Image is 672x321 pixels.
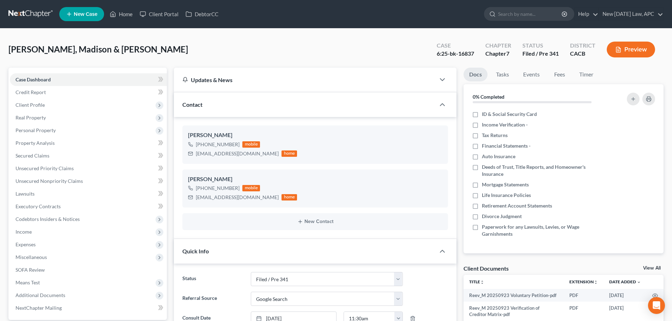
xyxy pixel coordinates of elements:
[182,8,222,20] a: DebtorCC
[281,194,297,200] div: home
[16,153,49,159] span: Secured Claims
[16,191,35,197] span: Lawsuits
[482,142,531,149] span: Financial Statements -
[74,12,97,17] span: New Case
[599,8,663,20] a: New [DATE] Law, APC
[10,137,167,149] a: Property Analysis
[196,141,240,148] div: [PHONE_NUMBER]
[574,68,599,81] a: Timer
[464,68,488,81] a: Docs
[242,141,260,148] div: mobile
[182,76,427,84] div: Updates & News
[473,94,504,100] strong: 0% Completed
[498,7,563,20] input: Search by name...
[16,241,36,247] span: Expenses
[16,102,45,108] span: Client Profile
[281,150,297,157] div: home
[569,279,598,284] a: Extensionunfold_more
[16,305,62,311] span: NextChapter Mailing
[469,279,484,284] a: Titleunfold_more
[522,42,559,50] div: Status
[607,42,655,57] button: Preview
[182,101,202,108] span: Contact
[10,264,167,276] a: SOFA Review
[10,200,167,213] a: Executory Contracts
[10,162,167,175] a: Unsecured Priority Claims
[16,267,45,273] span: SOFA Review
[482,202,552,209] span: Retirement Account Statements
[575,8,598,20] a: Help
[188,175,442,184] div: [PERSON_NAME]
[16,229,32,235] span: Income
[482,181,529,188] span: Mortgage Statements
[16,127,56,133] span: Personal Property
[480,280,484,284] i: unfold_more
[482,192,531,199] span: Life Insurance Policies
[437,50,474,58] div: 6:25-bk-16837
[564,302,604,321] td: PDF
[643,266,661,271] a: View All
[16,165,74,171] span: Unsecured Priority Claims
[490,68,515,81] a: Tasks
[16,279,40,285] span: Means Test
[242,185,260,191] div: mobile
[648,297,665,314] div: Open Intercom Messenger
[16,254,47,260] span: Miscellaneous
[604,302,647,321] td: [DATE]
[637,280,641,284] i: expand_more
[570,50,595,58] div: CACB
[482,153,515,160] span: Auto Insurance
[485,42,511,50] div: Chapter
[16,115,46,121] span: Real Property
[482,132,508,139] span: Tax Returns
[179,272,247,286] label: Status
[10,86,167,99] a: Credit Report
[16,216,80,222] span: Codebtors Insiders & Notices
[10,302,167,314] a: NextChapter Mailing
[548,68,571,81] a: Fees
[8,44,188,54] span: [PERSON_NAME], Madison & [PERSON_NAME]
[16,140,55,146] span: Property Analysis
[482,121,528,128] span: Income Verification -
[188,219,442,224] button: New Contact
[506,50,509,57] span: 7
[16,292,65,298] span: Additional Documents
[196,185,240,192] div: [PHONE_NUMBER]
[464,265,509,272] div: Client Documents
[136,8,182,20] a: Client Portal
[464,302,564,321] td: Reev_M 20250923 Verification of Creditor Matrix-pdf
[609,279,641,284] a: Date Added expand_more
[604,289,647,302] td: [DATE]
[10,187,167,200] a: Lawsuits
[570,42,595,50] div: District
[437,42,474,50] div: Case
[16,178,83,184] span: Unsecured Nonpriority Claims
[482,163,607,178] span: Deeds of Trust, Title Reports, and Homeowner's Insurance
[16,203,61,209] span: Executory Contracts
[196,150,279,157] div: [EMAIL_ADDRESS][DOMAIN_NAME]
[16,89,46,95] span: Credit Report
[522,50,559,58] div: Filed / Pre 341
[517,68,545,81] a: Events
[485,50,511,58] div: Chapter
[10,149,167,162] a: Secured Claims
[482,111,537,118] span: ID & Social Security Card
[482,223,607,237] span: Paperwork for any Lawsuits, Levies, or Wage Garnishments
[10,175,167,187] a: Unsecured Nonpriority Claims
[182,248,209,254] span: Quick Info
[188,131,442,140] div: [PERSON_NAME]
[10,73,167,86] a: Case Dashboard
[482,213,522,220] span: Divorce Judgment
[196,194,279,201] div: [EMAIL_ADDRESS][DOMAIN_NAME]
[106,8,136,20] a: Home
[564,289,604,302] td: PDF
[16,76,51,82] span: Case Dashboard
[179,292,247,306] label: Referral Source
[464,289,564,302] td: Reev_M 20250923 Voluntary Petition-pdf
[594,280,598,284] i: unfold_more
